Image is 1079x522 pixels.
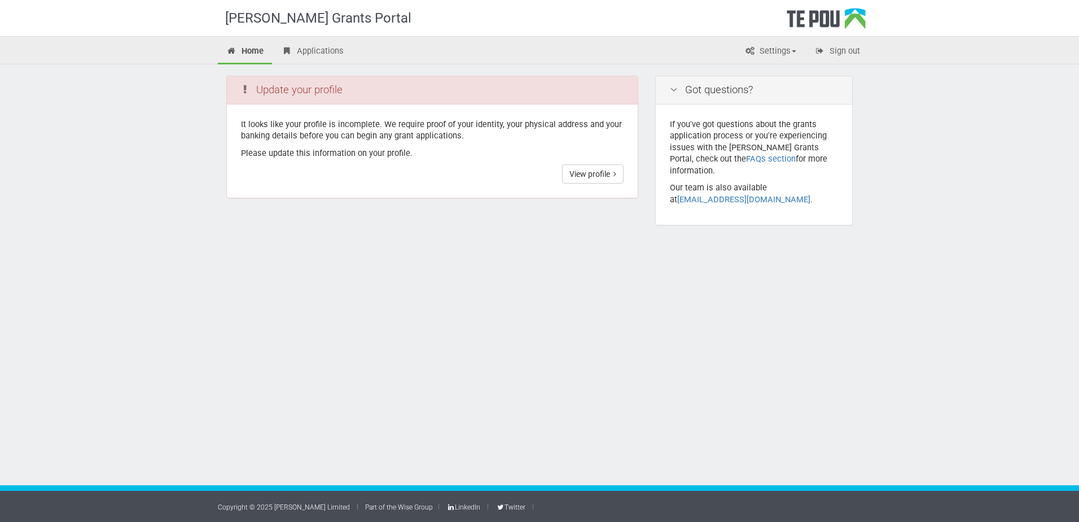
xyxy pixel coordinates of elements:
div: Te Pou Logo [787,8,866,36]
a: Home [218,40,272,64]
a: Sign out [806,40,869,64]
a: [EMAIL_ADDRESS][DOMAIN_NAME] [677,194,810,205]
a: FAQs section [746,154,796,164]
div: Got questions? [656,76,852,105]
div: Update your profile [227,76,638,105]
a: Settings [736,40,805,64]
a: Part of the Wise Group [365,503,433,511]
p: If you've got questions about the grants application process or you're experiencing issues with t... [670,119,838,177]
a: View profile [562,164,624,184]
p: Our team is also available at . [670,182,838,205]
a: LinkedIn [446,503,480,511]
a: Copyright © 2025 [PERSON_NAME] Limited [218,503,350,511]
a: Applications [273,40,352,64]
p: It looks like your profile is incomplete. We require proof of your identity, your physical addres... [241,119,624,142]
a: Twitter [495,503,525,511]
p: Please update this information on your profile. [241,147,624,159]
